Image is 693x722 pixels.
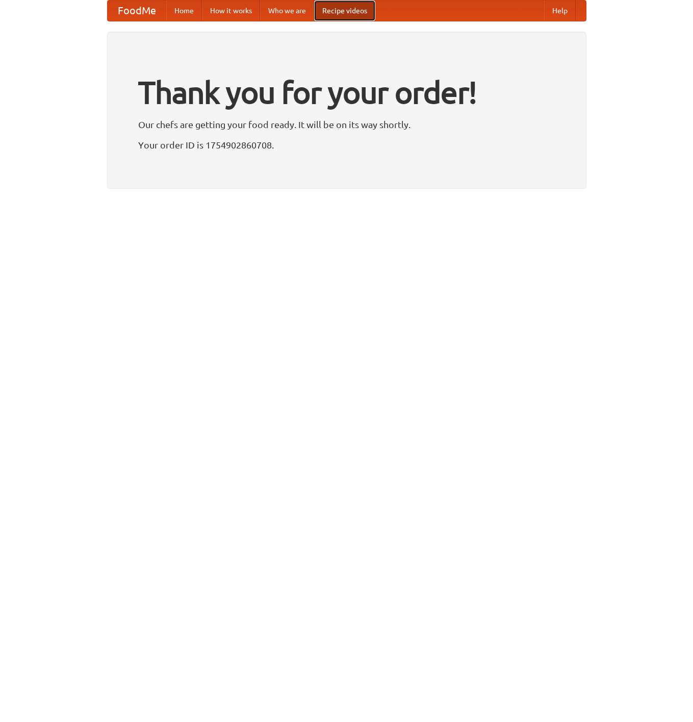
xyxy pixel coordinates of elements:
[138,117,555,132] p: Our chefs are getting your food ready. It will be on its way shortly.
[314,1,375,21] a: Recipe videos
[544,1,576,21] a: Help
[108,1,166,21] a: FoodMe
[166,1,202,21] a: Home
[138,137,555,153] p: Your order ID is 1754902860708.
[138,68,555,117] h1: Thank you for your order!
[260,1,314,21] a: Who we are
[202,1,260,21] a: How it works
